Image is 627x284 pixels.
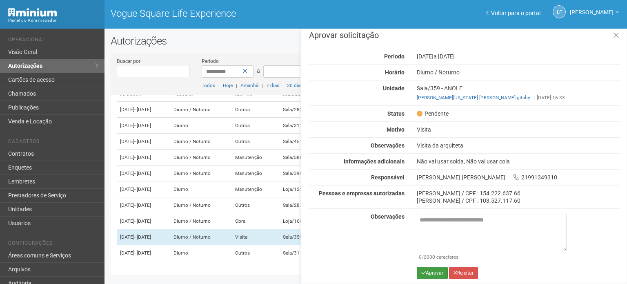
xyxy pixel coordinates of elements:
[280,88,317,102] th: Unidade
[309,31,620,39] h3: Aprovar solicitação
[8,139,98,147] li: Cadastros
[218,83,220,88] span: |
[134,170,151,176] span: - [DATE]
[449,267,478,279] button: Rejeitar
[319,190,405,197] strong: Pessoas e empresas autorizadas
[417,110,449,117] span: Pendente
[411,85,627,101] div: Sala/359 - ANOLE
[419,253,565,261] div: /2000 caracteres
[134,202,151,208] span: - [DATE]
[117,229,170,245] td: [DATE]
[417,190,620,197] div: [PERSON_NAME] / CPF : 154.222.637.66
[280,197,317,213] td: Sala/283
[134,250,151,256] span: - [DATE]
[232,213,279,229] td: Obra
[411,158,627,165] div: Não vai usar solda, Não vai usar cola
[280,229,317,245] td: Sala/359
[117,134,170,150] td: [DATE]
[280,213,317,229] td: Loja/160
[371,174,405,181] strong: Responsável
[8,240,98,249] li: Configurações
[232,150,279,165] td: Manutenção
[170,102,232,118] td: Diurno / Noturno
[232,165,279,181] td: Manutenção
[170,213,232,229] td: Diurno / Noturno
[117,102,170,118] td: [DATE]
[236,83,237,88] span: |
[170,150,232,165] td: Diurno / Noturno
[387,110,405,117] strong: Status
[534,95,535,101] span: |
[117,181,170,197] td: [DATE]
[287,83,303,88] a: 30 dias
[223,83,233,88] a: Hoje
[117,245,170,261] td: [DATE]
[134,154,151,160] span: - [DATE]
[266,83,279,88] a: 7 dias
[117,150,170,165] td: [DATE]
[411,53,627,60] div: [DATE]
[282,83,284,88] span: |
[232,102,279,118] td: Outros
[257,67,260,74] span: a
[570,10,619,17] a: [PERSON_NAME]
[434,53,455,60] span: a [DATE]
[134,234,151,240] span: - [DATE]
[280,102,317,118] td: Sala/283
[417,267,448,279] button: Aprovar
[134,123,151,128] span: - [DATE]
[232,197,279,213] td: Outros
[232,245,279,261] td: Outros
[117,118,170,134] td: [DATE]
[417,94,620,101] div: [DATE] 16:33
[134,107,151,112] span: - [DATE]
[486,10,540,16] a: Voltar para o portal
[117,165,170,181] td: [DATE]
[170,134,232,150] td: Diurno / Noturno
[134,139,151,144] span: - [DATE]
[419,254,422,260] span: 0
[170,181,232,197] td: Diurno
[417,197,620,204] div: [PERSON_NAME] / CPF : 103.527.117.60
[117,213,170,229] td: [DATE]
[280,181,317,197] td: Loja/125
[262,83,263,88] span: |
[170,88,232,102] th: Horário
[608,27,625,45] a: Fechar
[411,174,627,181] div: [PERSON_NAME] [PERSON_NAME] 21991349310
[383,85,405,92] strong: Unidade
[202,58,219,65] label: Período
[280,245,317,261] td: Sala/311
[170,245,232,261] td: Diurno
[411,142,627,149] div: Visita da arquiteta
[417,95,530,101] a: [PERSON_NAME][US_STATE] [PERSON_NAME] gitahy
[411,126,627,133] div: Visita
[134,218,151,224] span: - [DATE]
[170,165,232,181] td: Diurno / Noturno
[280,134,317,150] td: Sala/451
[232,118,279,134] td: Outros
[170,197,232,213] td: Diurno / Noturno
[240,83,258,88] a: Amanhã
[344,158,405,165] strong: Informações adicionais
[8,8,57,17] img: Minium
[111,8,360,19] h1: Vogue Square Life Experience
[371,142,405,149] strong: Observações
[202,83,215,88] a: Todos
[384,53,405,60] strong: Período
[570,1,614,16] span: Letícia Florim
[371,213,405,220] strong: Observações
[232,181,279,197] td: Manutenção
[117,197,170,213] td: [DATE]
[411,69,627,76] div: Diurno / Noturno
[232,88,279,102] th: Motivo
[385,69,405,76] strong: Horário
[280,150,317,165] td: Sala/588
[117,58,140,65] label: Buscar por
[232,229,279,245] td: Visita
[280,118,317,134] td: Sala/311
[117,88,170,102] th: Período
[8,17,98,24] div: Painel do Administrador
[387,126,405,133] strong: Motivo
[111,35,621,47] h2: Autorizações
